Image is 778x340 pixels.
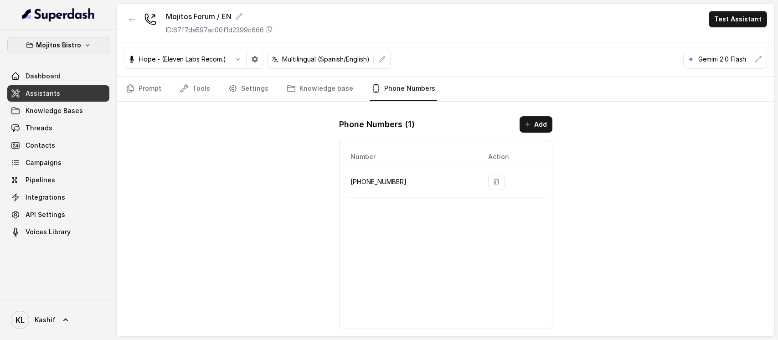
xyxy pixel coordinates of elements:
a: Tools [178,77,212,101]
a: Settings [227,77,270,101]
span: Threads [26,124,52,133]
a: Voices Library [7,224,109,240]
a: Assistants [7,85,109,102]
p: ID: 67f7de597ac00f1d2399c666 [166,26,264,35]
button: Add [520,116,552,133]
span: Knowledge Bases [26,106,83,115]
a: Kashif [7,307,109,333]
span: Voices Library [26,227,71,237]
a: Knowledge base [285,77,355,101]
button: Mojitos Bistro [7,37,109,53]
img: light.svg [22,7,95,22]
a: API Settings [7,206,109,223]
a: Prompt [124,77,163,101]
svg: google logo [687,56,695,63]
span: Pipelines [26,175,55,185]
th: Action [481,148,545,166]
nav: Tabs [124,77,767,101]
p: [PHONE_NUMBER] [350,176,474,187]
a: Phone Numbers [370,77,437,101]
a: Integrations [7,189,109,206]
text: KL [15,315,25,325]
p: Multilingual (Spanish/English) [282,55,370,64]
p: Gemini 2.0 Flash [698,55,746,64]
span: Integrations [26,193,65,202]
p: Hope - (Eleven Labs Recom.) [139,55,226,64]
a: Knowledge Bases [7,103,109,119]
a: Dashboard [7,68,109,84]
a: Pipelines [7,172,109,188]
span: Campaigns [26,158,62,167]
span: Contacts [26,141,55,150]
a: Campaigns [7,155,109,171]
a: Threads [7,120,109,136]
span: Assistants [26,89,60,98]
p: Mojitos Bistro [36,40,81,51]
th: Number [347,148,481,166]
span: Kashif [35,315,56,325]
span: Dashboard [26,72,61,81]
span: API Settings [26,210,65,219]
h1: Phone Numbers ( 1 ) [339,117,415,132]
button: Test Assistant [709,11,767,27]
div: Mojitos Forum / EN [166,11,273,22]
a: Contacts [7,137,109,154]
